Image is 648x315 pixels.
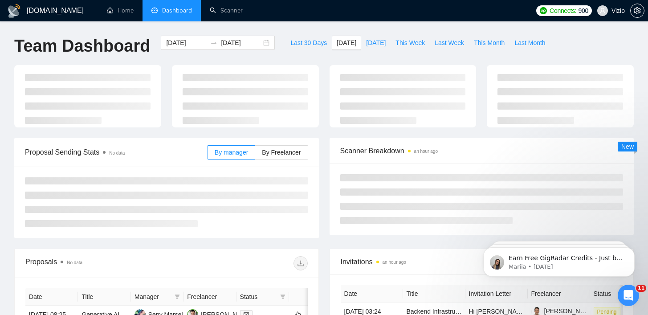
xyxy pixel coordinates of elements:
span: New [621,143,634,150]
iframe: Intercom live chat [618,285,639,306]
span: By manager [215,149,248,156]
button: Last Month [509,36,550,50]
input: End date [221,38,261,48]
span: Scanner Breakdown [340,145,624,156]
time: an hour ago [414,149,438,154]
a: Pending [594,308,624,315]
th: Freelancer [183,288,236,306]
span: Connects: [550,6,576,16]
span: filter [173,290,182,303]
input: Start date [166,38,207,48]
span: filter [280,294,285,299]
th: Invitation Letter [465,285,528,303]
span: user [599,8,606,14]
span: swap-right [210,39,217,46]
span: This Month [474,38,505,48]
th: Freelancer [528,285,590,303]
span: Invitations [341,256,623,267]
img: upwork-logo.png [540,7,547,14]
span: Last 30 Days [290,38,327,48]
span: By Freelancer [262,149,301,156]
iframe: Intercom notifications message [470,229,648,291]
span: No data [109,151,125,155]
span: Last Week [435,38,464,48]
button: This Month [469,36,509,50]
span: [DATE] [366,38,386,48]
span: Manager [134,292,171,302]
a: [PERSON_NAME] [531,307,595,315]
span: dashboard [151,7,158,13]
span: No data [67,260,82,265]
th: Title [403,285,465,303]
button: setting [630,4,644,18]
div: Proposals [25,256,167,270]
button: Last Week [430,36,469,50]
button: This Week [391,36,430,50]
time: an hour ago [383,260,406,265]
span: [DATE] [337,38,356,48]
span: This Week [395,38,425,48]
a: homeHome [107,7,134,14]
span: Last Month [514,38,545,48]
th: Date [341,285,403,303]
th: Title [78,288,130,306]
img: logo [7,4,21,18]
span: to [210,39,217,46]
span: Dashboard [162,7,192,14]
button: Last 30 Days [285,36,332,50]
th: Date [25,288,78,306]
span: 11 [636,285,646,292]
h1: Team Dashboard [14,36,150,57]
span: Proposal Sending Stats [25,147,208,158]
span: filter [278,290,287,303]
a: setting [630,7,644,14]
button: [DATE] [332,36,361,50]
span: Status [240,292,277,302]
button: [DATE] [361,36,391,50]
span: setting [631,7,644,14]
span: filter [175,294,180,299]
span: 900 [578,6,588,16]
a: searchScanner [210,7,243,14]
th: Manager [131,288,183,306]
